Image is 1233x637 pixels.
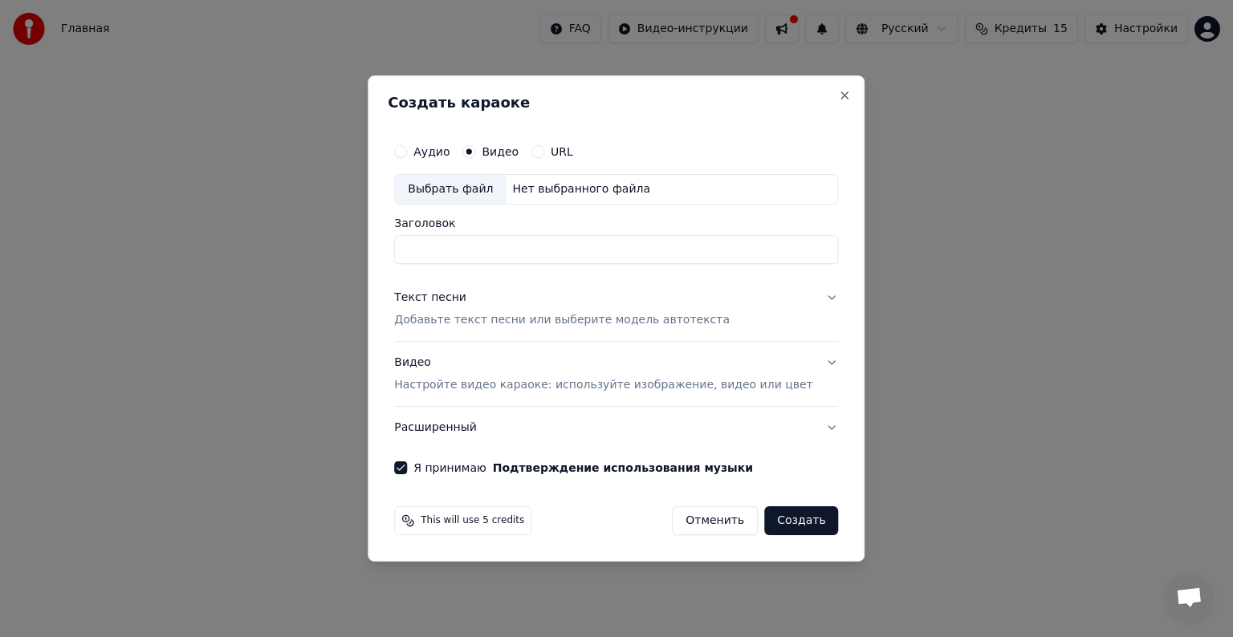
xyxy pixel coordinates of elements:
[394,290,466,306] div: Текст песни
[394,355,812,393] div: Видео
[394,342,838,406] button: ВидеоНастройте видео караоке: используйте изображение, видео или цвет
[672,506,758,535] button: Отменить
[394,312,730,328] p: Добавьте текст песни или выберите модель автотекста
[421,514,524,527] span: This will use 5 credits
[394,217,838,229] label: Заголовок
[394,377,812,393] p: Настройте видео караоке: используйте изображение, видео или цвет
[394,277,838,341] button: Текст песниДобавьте текст песни или выберите модель автотекста
[413,146,450,157] label: Аудио
[551,146,573,157] label: URL
[394,407,838,448] button: Расширенный
[506,181,657,197] div: Нет выбранного файла
[493,462,753,473] button: Я принимаю
[395,175,506,204] div: Выбрать файл
[764,506,838,535] button: Создать
[482,146,519,157] label: Видео
[388,95,844,110] h2: Создать караоке
[413,462,753,473] label: Я принимаю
